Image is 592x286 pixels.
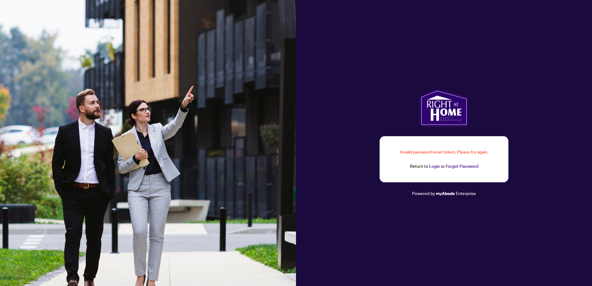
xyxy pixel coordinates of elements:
[412,190,435,196] span: Powered by
[446,163,478,169] a: Forgot Password
[420,89,468,126] img: ma-logo
[436,190,455,197] a: myAbode
[394,163,494,170] div: Return to or
[456,190,476,196] span: Enterprise
[429,163,440,169] a: Login
[394,149,494,155] div: Invalid password reset token. Please try again.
